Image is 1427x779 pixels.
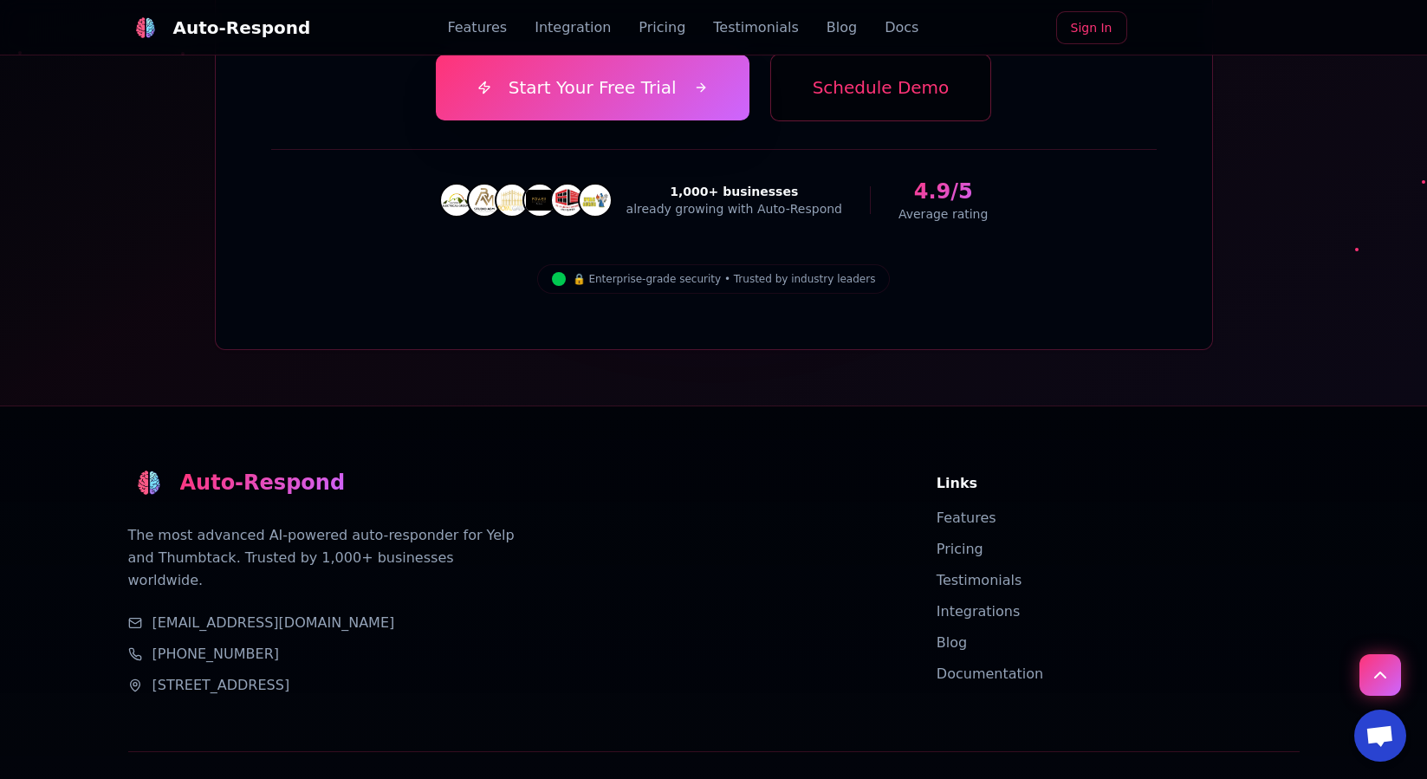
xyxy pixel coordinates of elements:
[937,510,996,526] a: Features
[827,17,857,38] a: Blog
[898,205,988,223] div: Average rating
[626,200,842,217] div: already growing with Auto-Respond
[1354,710,1406,762] a: Open chat
[1056,11,1127,44] a: Sign In
[436,55,749,120] a: Start Your Free Trial
[626,183,842,200] div: 1,000+ businesses
[937,665,1043,682] a: Documentation
[137,471,161,495] img: Auto-Respond Best Yelp Auto Responder
[937,603,1021,620] a: Integrations
[470,186,498,214] img: Studio Abm Builders
[498,186,526,214] img: Royal Garage Door & Gate Services
[573,272,876,286] span: 🔒 Enterprise-grade security • Trusted by industry leaders
[128,10,311,45] a: Auto-Respond
[443,186,470,214] img: CA Electrical Group
[554,186,581,214] img: EL Garage Doors
[180,469,346,497] div: Auto-Respond
[898,178,988,205] div: 4.9/5
[447,17,507,38] a: Features
[885,17,918,38] a: Docs
[713,17,799,38] a: Testimonials
[1359,654,1401,696] button: Scroll to top
[581,186,609,214] img: HVAC & Insulation Gurus
[135,17,156,38] img: logo.svg
[152,613,395,633] a: [EMAIL_ADDRESS][DOMAIN_NAME]
[152,675,290,696] span: [STREET_ADDRESS]
[639,17,685,38] a: Pricing
[173,16,311,40] div: Auto-Respond
[937,541,983,557] a: Pricing
[937,473,1300,494] h3: Links
[152,644,280,665] a: [PHONE_NUMBER]
[770,54,992,121] button: Schedule Demo
[937,572,1022,588] a: Testimonials
[1132,10,1308,48] iframe: Sign in with Google Button
[526,186,554,214] img: Power Builders
[535,17,611,38] a: Integration
[128,524,516,592] p: The most advanced AI-powered auto-responder for Yelp and Thumbtack. Trusted by 1,000+ businesses ...
[937,634,967,651] a: Blog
